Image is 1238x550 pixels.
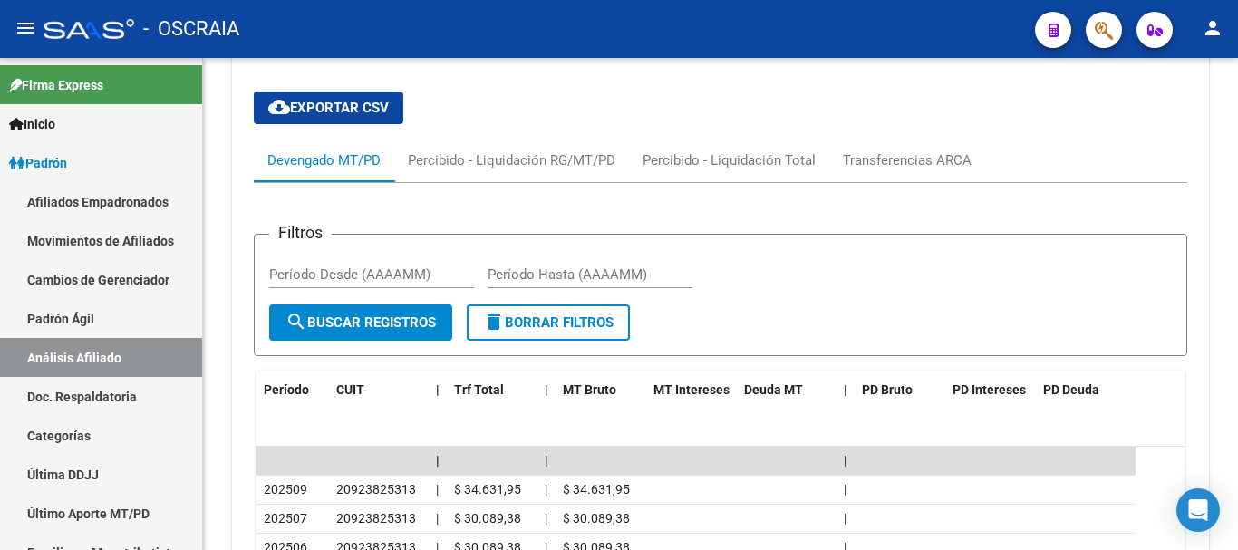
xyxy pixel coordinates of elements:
[563,511,630,526] span: $ 30.089,38
[285,311,307,333] mat-icon: search
[268,96,290,118] mat-icon: cloud_download
[545,382,548,397] span: |
[483,314,614,331] span: Borrar Filtros
[545,511,547,526] span: |
[336,482,416,497] span: 20923825313
[537,371,556,410] datatable-header-cell: |
[454,482,521,497] span: $ 34.631,95
[285,314,436,331] span: Buscar Registros
[269,220,332,246] h3: Filtros
[436,482,439,497] span: |
[467,304,630,341] button: Borrar Filtros
[563,382,616,397] span: MT Bruto
[855,371,945,410] datatable-header-cell: PD Bruto
[843,150,972,170] div: Transferencias ARCA
[844,453,847,468] span: |
[429,371,447,410] datatable-header-cell: |
[844,382,847,397] span: |
[264,382,309,397] span: Período
[1036,371,1136,410] datatable-header-cell: PD Deuda
[264,482,307,497] span: 202509
[953,382,1026,397] span: PD Intereses
[563,482,630,497] span: $ 34.631,95
[737,371,837,410] datatable-header-cell: Deuda MT
[646,371,737,410] datatable-header-cell: MT Intereses
[329,371,429,410] datatable-header-cell: CUIT
[15,17,36,39] mat-icon: menu
[744,382,803,397] span: Deuda MT
[1176,488,1220,532] div: Open Intercom Messenger
[254,92,403,124] button: Exportar CSV
[862,382,913,397] span: PD Bruto
[267,150,381,170] div: Devengado MT/PD
[269,304,452,341] button: Buscar Registros
[483,311,505,333] mat-icon: delete
[9,153,67,173] span: Padrón
[844,511,846,526] span: |
[268,100,389,116] span: Exportar CSV
[436,382,440,397] span: |
[454,511,521,526] span: $ 30.089,38
[336,511,416,526] span: 20923825313
[545,482,547,497] span: |
[256,371,329,410] datatable-header-cell: Período
[336,382,364,397] span: CUIT
[454,382,504,397] span: Trf Total
[844,482,846,497] span: |
[837,371,855,410] datatable-header-cell: |
[643,150,816,170] div: Percibido - Liquidación Total
[408,150,615,170] div: Percibido - Liquidación RG/MT/PD
[9,75,103,95] span: Firma Express
[143,9,239,49] span: - OSCRAIA
[556,371,646,410] datatable-header-cell: MT Bruto
[945,371,1036,410] datatable-header-cell: PD Intereses
[9,114,55,134] span: Inicio
[436,453,440,468] span: |
[1043,382,1099,397] span: PD Deuda
[447,371,537,410] datatable-header-cell: Trf Total
[1202,17,1223,39] mat-icon: person
[436,511,439,526] span: |
[264,511,307,526] span: 202507
[545,453,548,468] span: |
[653,382,730,397] span: MT Intereses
